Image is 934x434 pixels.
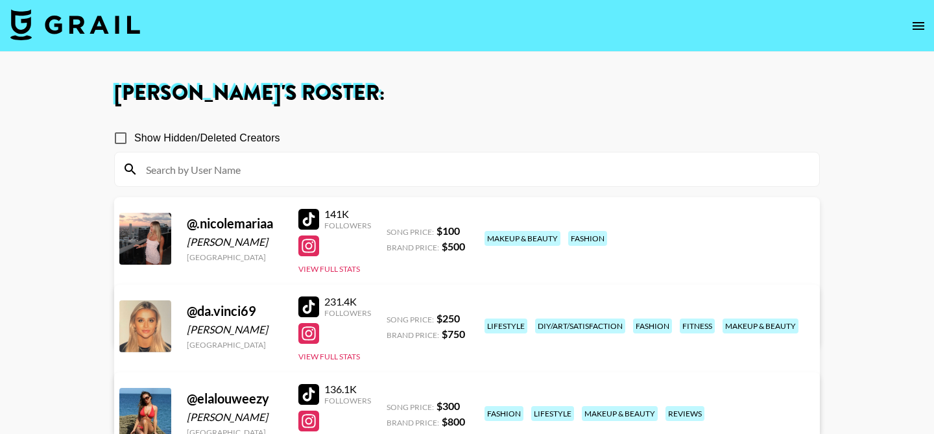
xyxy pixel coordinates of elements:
[187,235,283,248] div: [PERSON_NAME]
[138,159,811,180] input: Search by User Name
[324,208,371,221] div: 141K
[324,308,371,318] div: Followers
[437,400,460,412] strong: $ 300
[582,406,658,421] div: makeup & beauty
[905,13,931,39] button: open drawer
[387,227,434,237] span: Song Price:
[324,396,371,405] div: Followers
[485,231,560,246] div: makeup & beauty
[387,402,434,412] span: Song Price:
[442,415,465,428] strong: $ 800
[665,406,704,421] div: reviews
[442,328,465,340] strong: $ 750
[531,406,574,421] div: lifestyle
[437,224,460,237] strong: $ 100
[437,312,460,324] strong: $ 250
[187,340,283,350] div: [GEOGRAPHIC_DATA]
[187,411,283,424] div: [PERSON_NAME]
[485,406,523,421] div: fashion
[633,319,672,333] div: fashion
[535,319,625,333] div: diy/art/satisfaction
[187,303,283,319] div: @ da.vinci69
[134,130,280,146] span: Show Hidden/Deleted Creators
[387,330,439,340] span: Brand Price:
[568,231,607,246] div: fashion
[324,383,371,396] div: 136.1K
[680,319,715,333] div: fitness
[723,319,798,333] div: makeup & beauty
[387,315,434,324] span: Song Price:
[187,391,283,407] div: @ elalouweezy
[187,323,283,336] div: [PERSON_NAME]
[187,215,283,232] div: @ .nicolemariaa
[10,9,140,40] img: Grail Talent
[387,243,439,252] span: Brand Price:
[187,252,283,262] div: [GEOGRAPHIC_DATA]
[324,221,371,230] div: Followers
[298,352,360,361] button: View Full Stats
[324,295,371,308] div: 231.4K
[387,418,439,428] span: Brand Price:
[442,240,465,252] strong: $ 500
[298,264,360,274] button: View Full Stats
[114,83,820,104] h1: [PERSON_NAME] 's Roster:
[485,319,527,333] div: lifestyle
